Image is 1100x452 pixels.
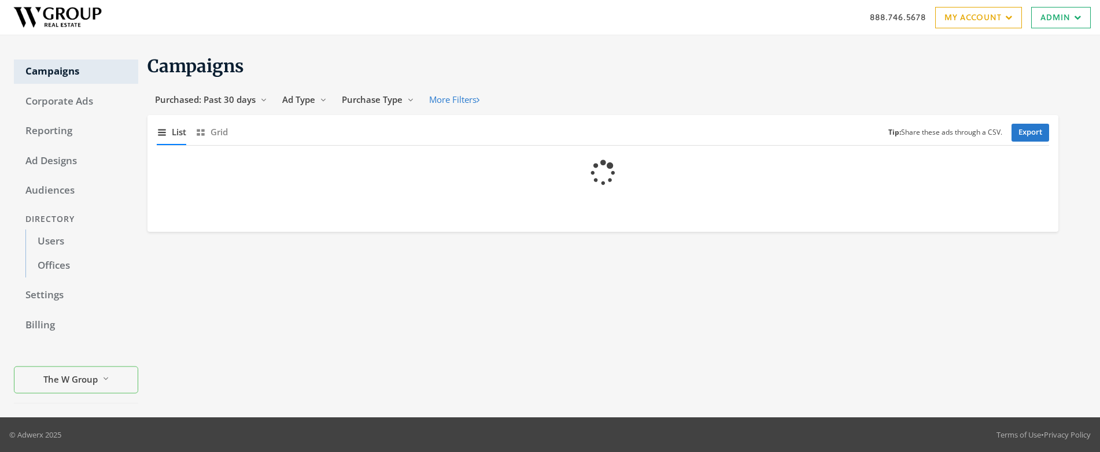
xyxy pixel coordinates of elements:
a: Users [25,229,138,254]
a: Export [1012,124,1049,142]
a: Offices [25,254,138,278]
span: List [172,125,186,139]
button: Grid [195,120,228,145]
button: Ad Type [275,89,334,110]
small: Share these ads through a CSV. [888,127,1002,138]
a: Settings [14,283,138,307]
span: The W Group [43,372,98,386]
img: Adwerx [9,3,106,32]
button: More Filters [422,89,487,110]
span: Campaigns [147,55,244,77]
a: Billing [14,313,138,338]
span: Purchase Type [342,94,403,105]
a: Campaigns [14,60,138,84]
button: Purchased: Past 30 days [147,89,275,110]
a: Privacy Policy [1044,429,1091,440]
a: Admin [1031,7,1091,28]
a: 888.746.5678 [870,11,926,23]
button: List [157,120,186,145]
button: Purchase Type [334,89,422,110]
a: Terms of Use [996,429,1041,440]
a: My Account [935,7,1022,28]
b: Tip: [888,127,901,137]
button: The W Group [14,366,138,394]
p: © Adwerx 2025 [9,429,61,440]
span: Ad Type [282,94,315,105]
div: Directory [14,209,138,230]
a: Ad Designs [14,149,138,173]
a: Reporting [14,119,138,143]
span: Purchased: Past 30 days [155,94,256,105]
a: Corporate Ads [14,90,138,114]
div: • [996,429,1091,440]
span: Grid [211,125,228,139]
a: Audiences [14,179,138,203]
